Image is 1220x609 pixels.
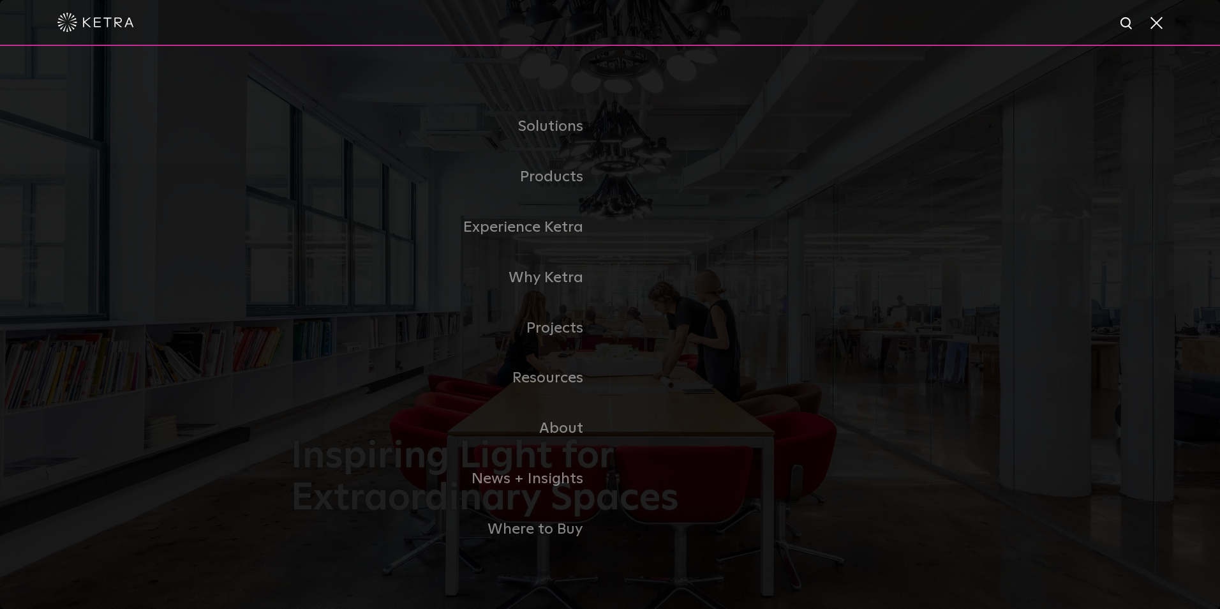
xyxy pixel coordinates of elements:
a: Experience Ketra [291,202,610,253]
a: About [291,403,610,454]
a: Products [291,152,610,202]
a: Projects [291,303,610,354]
a: Resources [291,353,610,403]
a: Solutions [291,101,610,152]
a: News + Insights [291,454,610,504]
a: Where to Buy [291,504,610,555]
a: Why Ketra [291,253,610,303]
div: Navigation Menu [291,101,929,554]
img: ketra-logo-2019-white [57,13,134,32]
img: search icon [1119,16,1135,32]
